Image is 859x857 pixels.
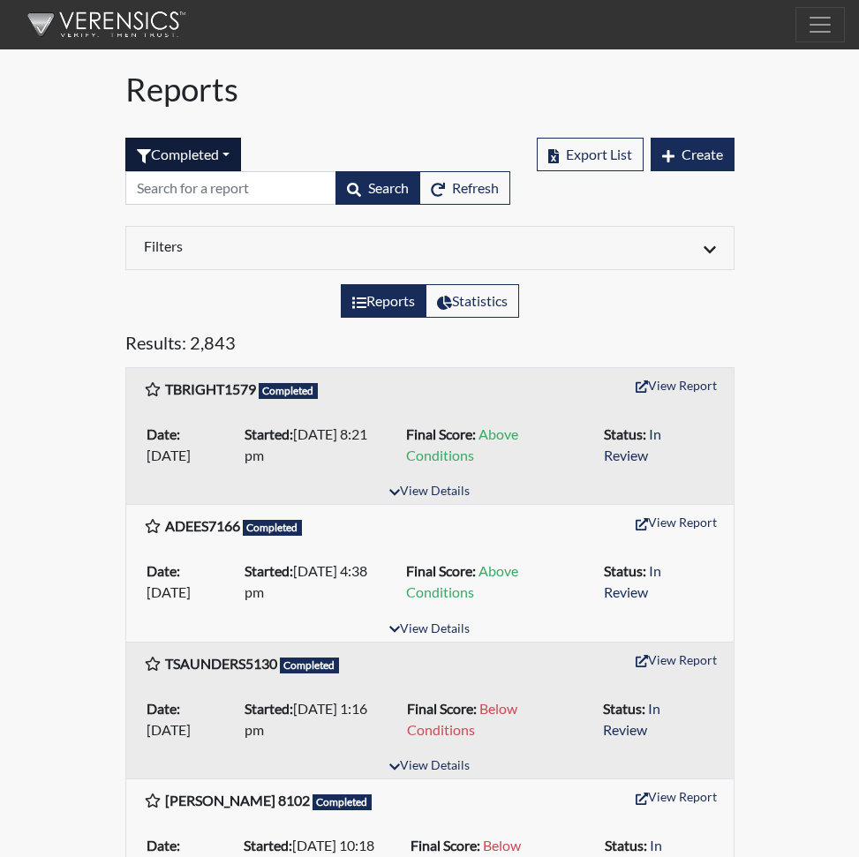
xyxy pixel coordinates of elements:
b: [PERSON_NAME] 8102 [165,792,310,808]
b: Status: [604,425,646,442]
input: Search by Registration ID, Interview Number, or Investigation Name. [125,171,336,205]
b: Date: [147,562,180,579]
button: Create [651,138,735,171]
b: Date: [147,837,180,853]
span: Completed [313,794,373,810]
span: In Review [603,700,660,738]
b: Status: [605,837,647,853]
span: Refresh [452,179,499,196]
button: View Report [628,508,725,536]
span: Below Conditions [407,700,517,738]
b: Started: [244,837,292,853]
b: Final Score: [411,837,480,853]
button: View Report [628,372,725,399]
button: Refresh [419,171,510,205]
button: View Details [381,618,478,642]
div: Filter by interview status [125,138,241,171]
li: [DATE] 1:16 pm [237,695,400,744]
label: View statistics about completed interviews [426,284,519,318]
b: Date: [147,425,180,442]
b: ADEES7166 [165,517,240,534]
li: [DATE] [139,695,238,744]
span: In Review [604,425,661,463]
li: [DATE] [139,420,237,470]
b: TBRIGHT1579 [165,380,256,397]
b: Final Score: [406,562,476,579]
h6: Filters [144,237,417,254]
h1: Reports [125,71,735,109]
div: Click to expand/collapse filters [131,237,729,259]
button: View Report [628,783,725,810]
b: Status: [604,562,646,579]
b: Started: [245,700,293,717]
span: Create [682,146,723,162]
b: Started: [245,425,293,442]
span: Completed [280,658,340,673]
h5: Results: 2,843 [125,332,735,360]
button: View Details [381,755,478,778]
b: TSAUNDERS5130 [165,655,277,672]
b: Final Score: [406,425,476,442]
b: Date: [147,700,180,717]
button: View Details [381,480,478,504]
b: Status: [603,700,645,717]
li: [DATE] [139,557,237,606]
button: Toggle navigation [795,7,845,42]
span: Above Conditions [406,425,518,463]
button: Search [335,171,420,205]
span: Search [368,179,409,196]
button: View Report [628,646,725,673]
span: Export List [566,146,632,162]
li: [DATE] 8:21 pm [237,420,399,470]
b: Final Score: [407,700,477,717]
button: Completed [125,138,241,171]
label: View the list of reports [341,284,426,318]
span: Completed [259,383,319,399]
button: Export List [537,138,644,171]
b: Started: [245,562,293,579]
li: [DATE] 4:38 pm [237,557,399,606]
span: Completed [243,520,303,536]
